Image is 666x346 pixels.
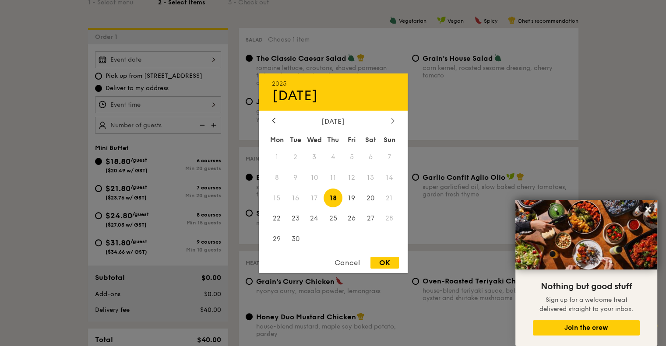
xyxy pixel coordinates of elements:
span: 29 [268,230,286,248]
span: Nothing but good stuff [541,281,632,292]
span: 13 [361,168,380,187]
div: Wed [305,132,324,147]
span: 12 [342,168,361,187]
span: 1 [268,147,286,166]
span: 23 [286,209,305,228]
span: 7 [380,147,399,166]
span: 6 [361,147,380,166]
span: 4 [324,147,342,166]
span: 22 [268,209,286,228]
span: 24 [305,209,324,228]
div: [DATE] [272,117,395,125]
div: Cancel [326,257,369,269]
span: 16 [286,189,305,207]
span: 17 [305,189,324,207]
span: 27 [361,209,380,228]
div: Mon [268,132,286,147]
span: 21 [380,189,399,207]
span: 8 [268,168,286,187]
span: 25 [324,209,342,228]
div: Tue [286,132,305,147]
span: 28 [380,209,399,228]
span: 9 [286,168,305,187]
div: Thu [324,132,342,147]
span: 26 [342,209,361,228]
span: 30 [286,230,305,248]
img: DSC07876-Edit02-Large.jpeg [515,200,657,269]
span: 15 [268,189,286,207]
span: 14 [380,168,399,187]
button: Close [641,202,655,216]
span: 3 [305,147,324,166]
div: 2025 [272,80,395,87]
div: OK [370,257,399,269]
span: 19 [342,189,361,207]
span: 20 [361,189,380,207]
span: 2 [286,147,305,166]
span: 18 [324,189,342,207]
div: [DATE] [272,87,395,104]
span: 11 [324,168,342,187]
span: 5 [342,147,361,166]
span: Sign up for a welcome treat delivered straight to your inbox. [539,296,633,313]
div: Sat [361,132,380,147]
div: Fri [342,132,361,147]
span: 10 [305,168,324,187]
button: Join the crew [533,320,640,336]
div: Sun [380,132,399,147]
